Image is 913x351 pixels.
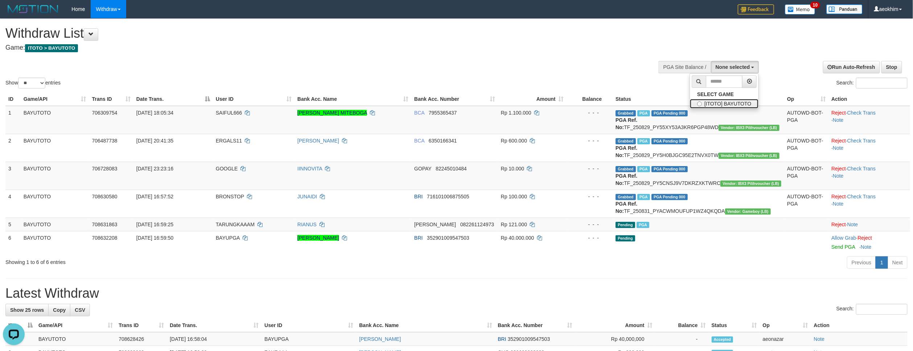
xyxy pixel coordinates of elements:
span: ERGALS11 [216,138,242,144]
span: Rp 600.000 [501,138,527,144]
label: Show entries [5,78,61,88]
img: MOTION_logo.png [5,4,61,15]
td: · [829,218,910,231]
span: PGA Pending [652,166,688,172]
input: Search: [856,304,908,315]
span: Rp 40.000.000 [501,235,534,241]
div: Showing 1 to 6 of 6 entries [5,256,375,266]
td: BAYUTOTO [21,218,89,231]
span: Rp 121.000 [501,222,527,227]
th: User ID: activate to sort column ascending [262,319,356,332]
th: Status: activate to sort column ascending [709,319,760,332]
b: SELECT GAME [697,91,734,97]
span: Show 25 rows [10,307,44,313]
th: Trans ID: activate to sort column ascending [89,92,133,106]
a: Note [833,145,844,151]
span: Marked by aeojona [637,166,650,172]
img: Button%20Memo.svg [785,4,815,15]
span: Marked by aeojona [637,138,650,144]
span: 706487738 [92,138,117,144]
h1: Latest Withdraw [5,286,908,301]
span: 708630580 [92,194,117,199]
b: PGA Ref. No: [616,173,637,186]
span: BAYUPGA [216,235,240,241]
td: 1 [5,106,21,134]
td: 708628426 [116,332,167,346]
a: JUNAIDI [297,194,317,199]
a: IINNOVITA [297,166,322,172]
div: - - - [569,193,610,200]
img: panduan.png [826,4,863,14]
th: Balance [566,92,612,106]
a: Send PGA [831,244,855,250]
label: Search: [836,304,908,315]
a: SELECT GAME [690,90,759,99]
td: 6 [5,231,21,253]
td: 2 [5,134,21,162]
span: Copy 82245010484 to clipboard [436,166,467,172]
span: [DATE] 18:05:34 [136,110,173,116]
th: Bank Acc. Number: activate to sort column ascending [412,92,498,106]
label: Search: [836,78,908,88]
td: · · [829,106,910,134]
a: Reject [858,235,872,241]
th: Date Trans.: activate to sort column descending [133,92,213,106]
span: None selected [716,64,750,70]
td: BAYUTOTO [36,332,116,346]
td: AUTOWD-BOT-PGA [784,106,829,134]
td: BAYUPGA [262,332,356,346]
span: Copy 7955365437 to clipboard [429,110,457,116]
td: 4 [5,190,21,218]
a: 1 [876,256,888,269]
a: Check Trans [847,110,876,116]
span: BRONSTOP [216,194,244,199]
span: Copy [53,307,66,313]
a: Note [833,201,844,207]
span: GOOGLE [216,166,238,172]
span: GOPAY [414,166,431,172]
th: Game/API: activate to sort column ascending [36,319,116,332]
input: [ITOTO] BAYUTOTO [697,102,702,106]
b: PGA Ref. No: [616,201,637,214]
td: · · [829,190,910,218]
td: 3 [5,162,21,190]
span: Rp 100.000 [501,194,527,199]
span: BRI [498,336,506,342]
span: [DATE] 23:23:16 [136,166,173,172]
span: BCA [414,138,425,144]
td: BAYUTOTO [21,231,89,253]
span: Copy 082261124973 to clipboard [460,222,494,227]
td: BAYUTOTO [21,162,89,190]
th: Bank Acc. Name: activate to sort column ascending [356,319,495,332]
td: TF_250829_PY55XY53A3KR6PGP48WD [613,106,784,134]
span: Grabbed [616,166,636,172]
a: Reject [831,194,846,199]
td: [DATE] 16:58:04 [167,332,261,346]
td: - [655,332,708,346]
a: Reject [831,110,846,116]
a: Reject [831,138,846,144]
a: Copy [48,304,70,316]
img: Feedback.jpg [738,4,774,15]
a: [PERSON_NAME] [359,336,401,342]
span: Vendor URL: https://dashboard.q2checkout.com/secure [720,181,781,187]
div: PGA Site Balance / [658,61,711,73]
td: AUTOWD-BOT-PGA [784,134,829,162]
span: 708631863 [92,222,117,227]
b: PGA Ref. No: [616,117,637,130]
div: - - - [569,234,610,241]
div: - - - [569,137,610,144]
th: Op: activate to sort column ascending [760,319,811,332]
td: BAYUTOTO [21,134,89,162]
a: [PERSON_NAME] [297,138,339,144]
span: Grabbed [616,110,636,116]
th: ID: activate to sort column descending [5,319,36,332]
a: RIANUS [297,222,317,227]
span: Copy 352901009547503 to clipboard [508,336,550,342]
th: Date Trans.: activate to sort column ascending [167,319,261,332]
span: 706309754 [92,110,117,116]
td: BAYUTOTO [21,190,89,218]
a: [PERSON_NAME] MITEBOGA [297,110,367,116]
a: Reject [831,166,846,172]
td: aeonazar [760,332,811,346]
